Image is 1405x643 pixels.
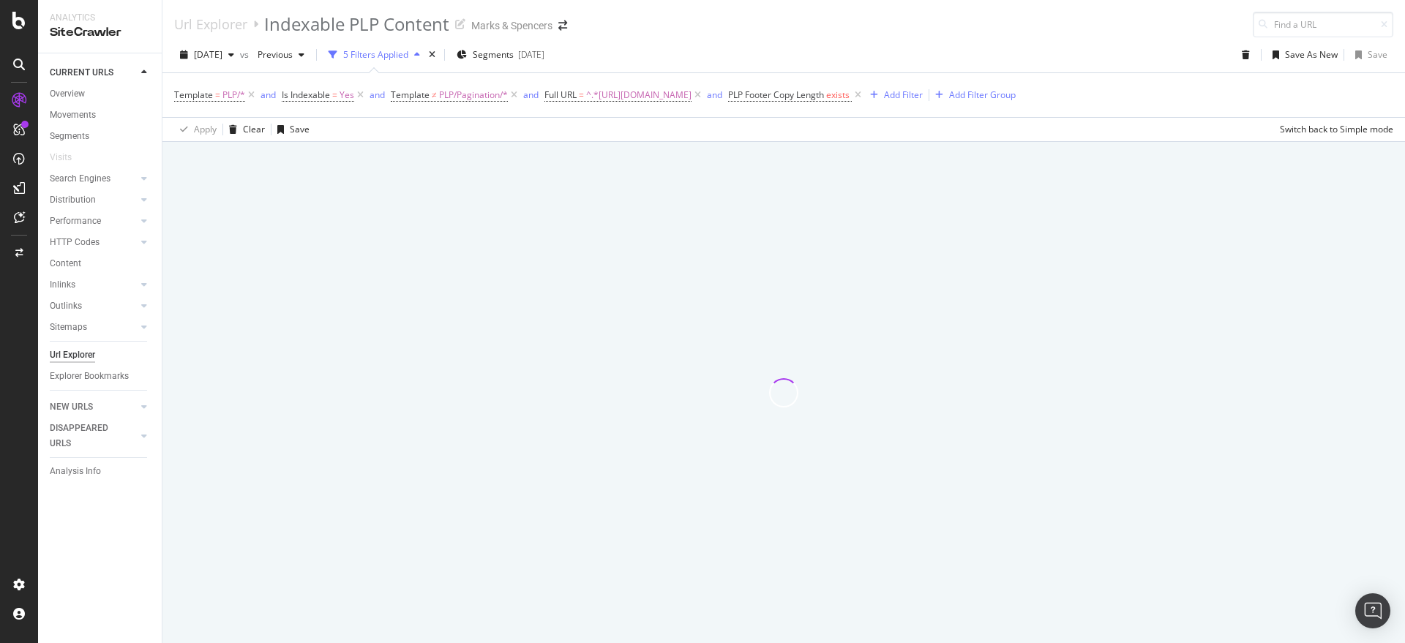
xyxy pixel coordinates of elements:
div: Switch back to Simple mode [1280,123,1393,135]
a: Performance [50,214,137,229]
span: 2025 Aug. 2nd [194,48,222,61]
div: Apply [194,123,217,135]
span: PLP/* [222,85,245,105]
span: vs [240,48,252,61]
span: = [332,89,337,101]
div: Movements [50,108,96,123]
div: Content [50,256,81,271]
a: Content [50,256,151,271]
div: Outlinks [50,298,82,314]
div: Search Engines [50,171,110,187]
div: Add Filter [884,89,923,101]
div: Performance [50,214,101,229]
div: Segments [50,129,89,144]
div: and [523,89,539,101]
button: Clear [223,118,265,141]
span: PLP Footer Copy Length [728,89,824,101]
a: Explorer Bookmarks [50,369,151,384]
div: NEW URLS [50,399,93,415]
span: Template [174,89,213,101]
a: Visits [50,150,86,165]
a: Url Explorer [174,16,247,32]
div: 5 Filters Applied [343,48,408,61]
input: Find a URL [1253,12,1393,37]
button: and [707,88,722,102]
div: Add Filter Group [949,89,1016,101]
div: times [426,48,438,62]
a: Search Engines [50,171,137,187]
span: ^.*[URL][DOMAIN_NAME] [586,85,692,105]
div: Analysis Info [50,464,101,479]
div: Inlinks [50,277,75,293]
a: Movements [50,108,151,123]
a: Inlinks [50,277,137,293]
a: NEW URLS [50,399,137,415]
span: Is Indexable [282,89,330,101]
button: Save [271,118,310,141]
button: Add Filter Group [929,86,1016,104]
div: Save As New [1285,48,1338,61]
button: [DATE] [174,43,240,67]
a: HTTP Codes [50,235,137,250]
div: Indexable PLP Content [264,12,449,37]
div: and [707,89,722,101]
div: Open Intercom Messenger [1355,593,1390,628]
a: Analysis Info [50,464,151,479]
div: Explorer Bookmarks [50,369,129,384]
a: DISAPPEARED URLS [50,421,137,451]
a: Distribution [50,192,137,208]
span: Yes [340,85,354,105]
button: Save As New [1267,43,1338,67]
button: Apply [174,118,217,141]
span: PLP/Pagination/* [439,85,508,105]
span: = [579,89,584,101]
div: Url Explorer [50,347,95,363]
span: Full URL [544,89,577,101]
a: Outlinks [50,298,137,314]
div: Save [1368,48,1387,61]
div: [DATE] [518,48,544,61]
button: Previous [252,43,310,67]
span: = [215,89,220,101]
button: Add Filter [864,86,923,104]
span: ≠ [432,89,437,101]
button: Save [1349,43,1387,67]
button: and [523,88,539,102]
div: and [370,89,385,101]
button: Segments[DATE] [451,43,550,67]
div: Overview [50,86,85,102]
div: arrow-right-arrow-left [558,20,567,31]
div: and [261,89,276,101]
button: and [370,88,385,102]
a: CURRENT URLS [50,65,137,80]
span: Segments [473,48,514,61]
button: and [261,88,276,102]
div: SiteCrawler [50,24,150,41]
div: Distribution [50,192,96,208]
div: Clear [243,123,265,135]
div: Sitemaps [50,320,87,335]
div: Visits [50,150,72,165]
a: Sitemaps [50,320,137,335]
a: Segments [50,129,151,144]
div: CURRENT URLS [50,65,113,80]
span: Template [391,89,430,101]
a: Url Explorer [50,347,151,363]
div: HTTP Codes [50,235,100,250]
button: 5 Filters Applied [323,43,426,67]
span: Previous [252,48,293,61]
div: Marks & Spencers [471,18,552,33]
button: Switch back to Simple mode [1274,118,1393,141]
div: DISAPPEARED URLS [50,421,124,451]
div: Save [290,123,310,135]
span: exists [826,89,850,101]
a: Overview [50,86,151,102]
div: Analytics [50,12,150,24]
